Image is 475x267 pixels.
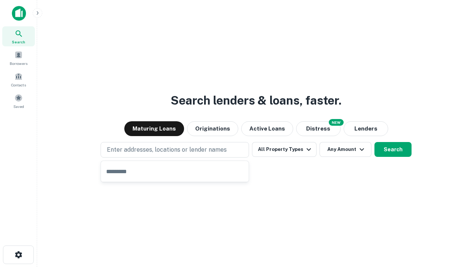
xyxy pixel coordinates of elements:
button: Any Amount [320,142,371,157]
iframe: Chat Widget [438,208,475,243]
span: Saved [13,103,24,109]
button: Search [374,142,412,157]
button: Maturing Loans [124,121,184,136]
a: Search [2,26,35,46]
button: Active Loans [241,121,293,136]
span: Borrowers [10,60,27,66]
span: Search [12,39,25,45]
button: Lenders [344,121,388,136]
button: Enter addresses, locations or lender names [101,142,249,158]
span: Contacts [11,82,26,88]
h3: Search lenders & loans, faster. [171,92,341,109]
button: Originations [187,121,238,136]
button: Search distressed loans with lien and other non-mortgage details. [296,121,341,136]
div: NEW [329,119,344,126]
a: Saved [2,91,35,111]
a: Contacts [2,69,35,89]
a: Borrowers [2,48,35,68]
img: capitalize-icon.png [12,6,26,21]
p: Enter addresses, locations or lender names [107,145,227,154]
button: All Property Types [252,142,317,157]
